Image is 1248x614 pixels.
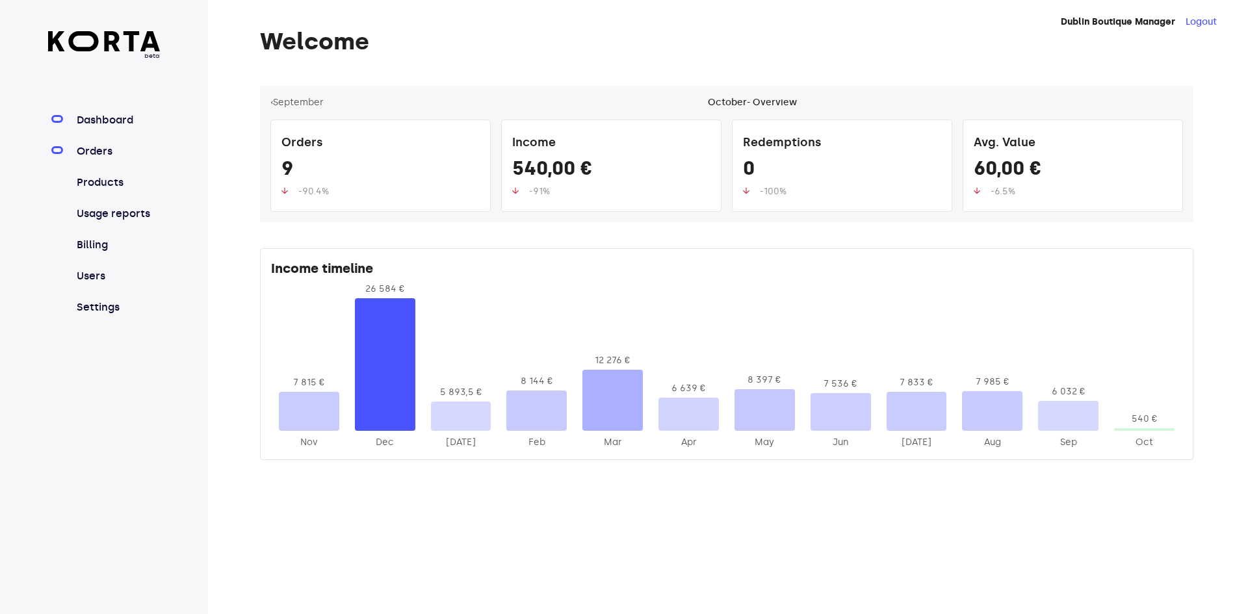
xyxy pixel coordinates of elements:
div: Income [512,131,710,157]
span: -100% [760,186,786,197]
div: 7 815 € [279,376,339,389]
div: 9 [281,157,480,185]
div: 7 536 € [811,377,871,390]
div: 6 639 € [658,382,719,395]
span: -6.5% [991,186,1015,197]
h1: Welcome [260,29,1193,55]
a: Settings [74,300,161,315]
span: -91% [529,186,550,197]
button: Logout [1186,16,1217,29]
div: 60,00 € [974,157,1172,185]
span: beta [48,51,161,60]
a: Usage reports [74,206,161,222]
div: 540,00 € [512,157,710,185]
div: 8 397 € [734,374,795,387]
div: 2025-Jun [811,436,871,449]
div: 2025-Jul [887,436,947,449]
img: up [512,187,519,194]
div: 6 032 € [1038,385,1098,398]
div: 8 144 € [506,375,567,388]
div: 0 [743,157,941,185]
div: 2025-Aug [962,436,1022,449]
a: Dashboard [74,112,161,128]
div: 2024-Nov [279,436,339,449]
div: 26 584 € [355,283,415,296]
div: 2025-Sep [1038,436,1098,449]
div: 2025-Apr [658,436,719,449]
div: 7 833 € [887,376,947,389]
div: October - Overview [708,96,797,109]
img: up [743,187,749,194]
a: Orders [74,144,161,159]
strong: Dublin Boutique Manager [1061,16,1175,27]
div: Redemptions [743,131,941,157]
div: Orders [281,131,480,157]
div: 7 985 € [962,376,1022,389]
span: -90.4% [298,186,329,197]
div: 2025-Jan [431,436,491,449]
div: Avg. Value [974,131,1172,157]
img: up [281,187,288,194]
div: 2025-Oct [1114,436,1175,449]
a: Users [74,268,161,284]
img: Korta [48,31,161,51]
div: 5 893,5 € [431,386,491,399]
img: up [974,187,980,194]
div: Income timeline [271,259,1182,283]
a: Products [74,175,161,190]
div: 540 € [1114,413,1175,426]
div: 2025-Mar [582,436,643,449]
div: 2024-Dec [355,436,415,449]
button: ‹September [270,96,324,109]
a: beta [48,31,161,60]
div: 12 276 € [582,354,643,367]
div: 2025-May [734,436,795,449]
div: 2025-Feb [506,436,567,449]
a: Billing [74,237,161,253]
